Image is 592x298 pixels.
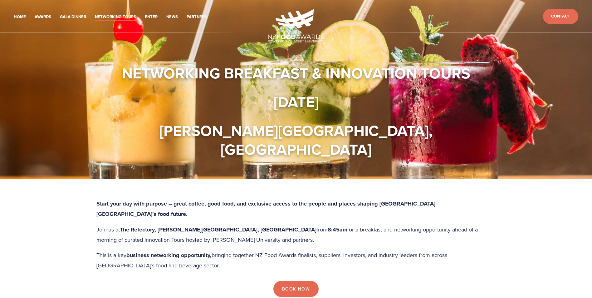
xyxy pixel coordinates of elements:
[166,13,178,21] a: News
[328,226,347,234] strong: 8:45am
[60,13,86,21] a: Gala Dinner
[145,13,158,21] a: Enter
[96,200,437,218] strong: Start your day with purpose – great coffee, good food, and exclusive access to the people and pla...
[95,13,136,21] a: Networking-Tours
[122,62,470,84] strong: Networking Breakfast & Innovation Tours
[14,13,26,21] a: Home
[159,120,436,160] strong: [PERSON_NAME][GEOGRAPHIC_DATA], [GEOGRAPHIC_DATA]
[120,226,316,234] strong: The Refectory, [PERSON_NAME][GEOGRAPHIC_DATA], [GEOGRAPHIC_DATA]
[543,9,578,24] a: Contact
[35,13,51,21] a: Awards
[274,91,319,113] strong: [DATE]
[126,251,212,259] strong: business networking opportunity,
[273,281,319,297] a: Book Now
[187,13,207,21] a: Partners
[96,250,496,270] p: This is a key bringing together NZ Food Awards finalists, suppliers, investors, and industry lead...
[96,225,496,245] p: Join us at from for a breakfast and networking opportunity ahead of a morning of curated Innovati...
